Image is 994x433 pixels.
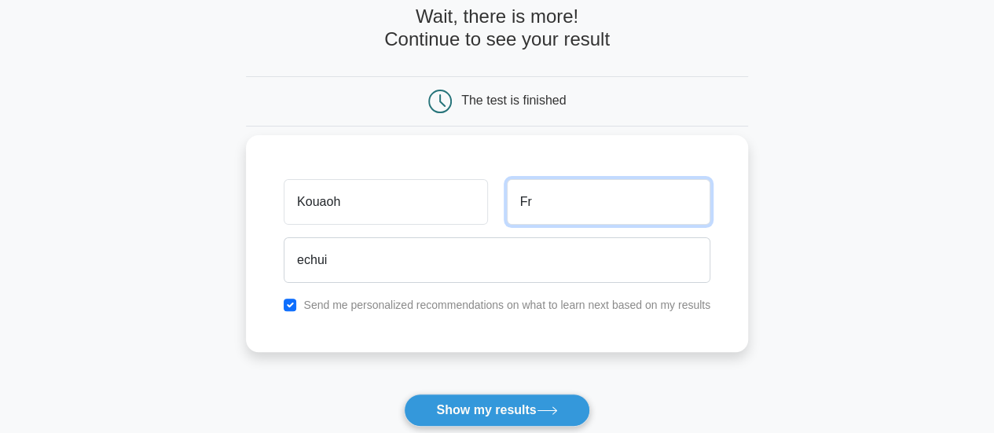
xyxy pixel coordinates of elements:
button: Show my results [404,394,589,427]
input: Last name [507,179,710,225]
div: The test is finished [461,94,566,107]
h4: Wait, there is more! Continue to see your result [246,6,748,51]
input: Email [284,237,710,283]
input: First name [284,179,487,225]
label: Send me personalized recommendations on what to learn next based on my results [303,299,710,311]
